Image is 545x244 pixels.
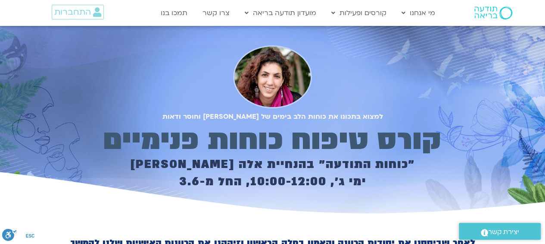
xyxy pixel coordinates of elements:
a: תמכו בנו [156,5,192,21]
h2: למצוא בתכונו את כוחות הלב בימים של [PERSON_NAME] וחוסר ודאות [72,113,473,120]
span: יצירת קשר [488,226,519,238]
a: קורסים ופעילות [327,5,391,21]
a: יצירת קשר [459,223,541,240]
a: צרו קשר [198,5,234,21]
a: מי אנחנו [397,5,439,21]
h1: ״כוחות התודעה״ בהנחיית אלה [PERSON_NAME] ימי ג׳, 10:00-12:00, החל מ-3.6 [72,156,473,190]
span: התחברות [54,7,91,17]
a: מועדון תודעה בריאה [240,5,321,21]
a: התחברות [52,5,104,19]
img: תודעה בריאה [474,6,512,19]
h1: קורס טיפוח כוחות פנימיים [72,128,473,153]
